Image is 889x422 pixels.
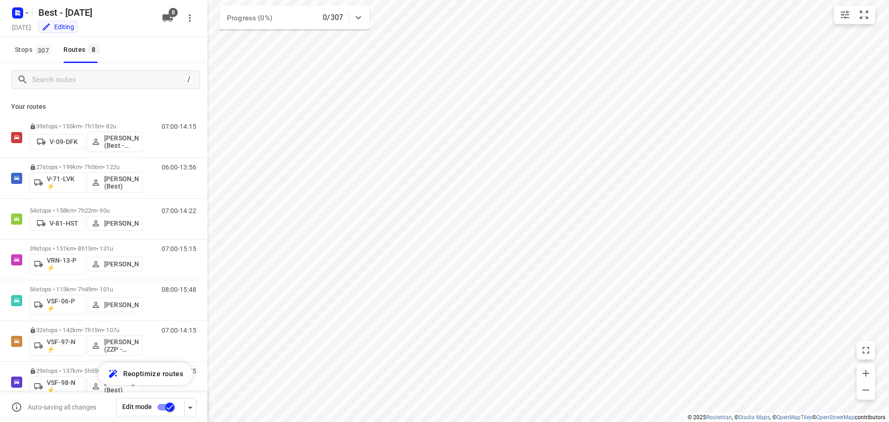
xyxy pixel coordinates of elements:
p: V-81-HST [50,220,78,227]
p: 07:00-15:15 [162,245,196,252]
p: Auto-saving all changes [28,403,96,411]
p: [PERSON_NAME] [104,220,138,227]
p: 0/307 [323,12,343,23]
span: 8 [169,8,178,17]
button: VSF-98-N ⚡ [30,376,85,397]
p: VSF-98-N ⚡ [47,379,81,394]
div: Driver app settings [185,401,196,413]
li: © 2025 , © , © © contributors [688,414,885,421]
p: [PERSON_NAME] (ZZP - Best) [104,338,138,353]
p: 29 stops • 137km • 5h55m • 78u [30,367,143,374]
p: 07:00-14:22 [162,207,196,214]
a: Stadia Maps [739,414,770,421]
button: [PERSON_NAME] [87,257,143,271]
p: Your routes [11,102,196,112]
span: 8 [88,44,100,54]
p: 07:00-14:15 [162,123,196,130]
button: V-09-DFK [30,134,85,149]
button: VRN-13-P ⚡ [30,254,85,274]
p: VRN-13-P ⚡ [47,257,81,271]
span: Stops [15,44,54,56]
a: OpenStreetMap [816,414,855,421]
p: 54 stops • 158km • 7h22m • 90u [30,207,143,214]
span: Progress (0%) [227,14,272,22]
button: Reoptimize routes [98,363,193,385]
a: Routetitan [706,414,732,421]
div: / [184,75,194,85]
button: V-81-HST [30,216,85,231]
span: Edit mode [122,403,152,410]
button: 8 [158,9,177,27]
div: Progress (0%)0/307 [219,6,369,30]
p: [PERSON_NAME] (Best) [104,379,138,394]
h5: Best - [DATE] [35,5,155,20]
p: [PERSON_NAME] [104,301,138,309]
button: [PERSON_NAME] (Best - ZZP) [87,132,143,152]
input: Search routes [32,73,184,87]
p: [PERSON_NAME] [104,260,138,268]
p: 07:00-14:15 [162,327,196,334]
button: VSF-06-P ⚡ [30,295,85,315]
button: [PERSON_NAME] (Best) [87,172,143,193]
button: [PERSON_NAME] [87,297,143,312]
p: [PERSON_NAME] (Best) [104,175,138,190]
button: [PERSON_NAME] [87,216,143,231]
button: Fit zoom [855,6,873,24]
button: More [181,9,199,27]
p: 39 stops • 151km • 8h15m • 131u [30,245,143,252]
button: VSF-97-N ⚡ [30,335,85,356]
p: V-71-LVK ⚡ [47,175,81,190]
p: [PERSON_NAME] (Best - ZZP) [104,134,138,149]
p: 56 stops • 113km • 7h49m • 101u [30,286,143,293]
p: 06:00-13:56 [162,164,196,171]
p: 27 stops • 199km • 7h56m • 122u [30,164,143,170]
span: 307 [35,45,51,55]
p: VSF-97-N ⚡ [47,338,81,353]
button: [PERSON_NAME] (Best) [87,376,143,397]
button: [PERSON_NAME] (ZZP - Best) [87,335,143,356]
button: Map settings [836,6,854,24]
p: V-09-DFK [50,138,78,145]
p: 39 stops • 155km • 7h15m • 82u [30,123,143,130]
p: 32 stops • 142km • 7h15m • 107u [30,327,143,334]
p: VSF-06-P ⚡ [47,297,81,312]
span: Reoptimize routes [123,368,183,380]
div: small contained button group [834,6,875,24]
p: 08:00-15:48 [162,286,196,293]
a: OpenMapTiles [776,414,812,421]
h5: Project date [8,22,35,32]
button: V-71-LVK ⚡ [30,172,85,193]
div: Editing [42,22,74,31]
div: Routes [63,44,102,56]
